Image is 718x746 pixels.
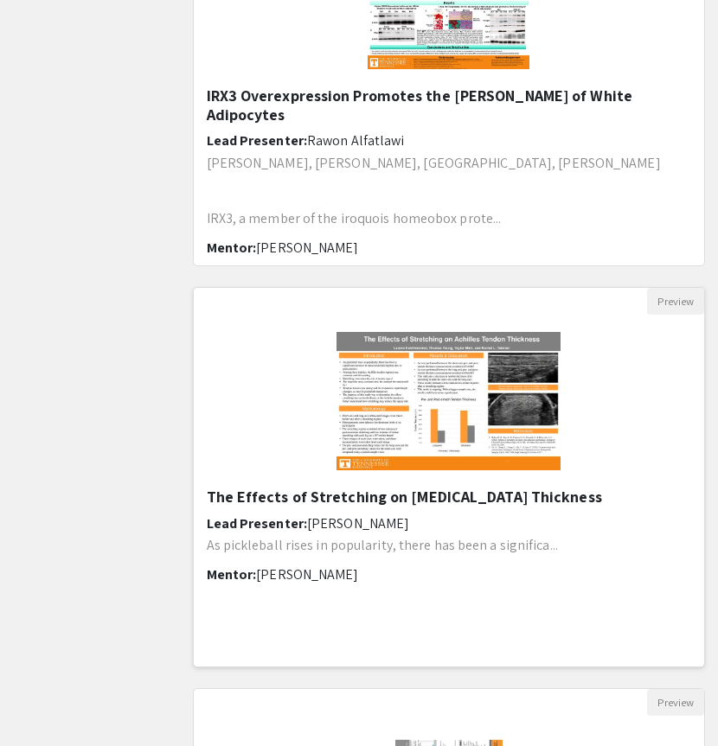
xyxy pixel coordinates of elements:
span: Rawon Alfatlawi [307,131,405,150]
span: [PERSON_NAME] [307,514,409,532]
div: Open Presentation <p>The Effects of Stretching on Achilles Tendon Thickness</p> [193,287,706,667]
p: IRX3, a member of the iroquois homeobox prote... [207,212,692,226]
span: [PERSON_NAME] [256,565,358,583]
button: Preview [647,689,704,716]
h5: The Effects of Stretching on [MEDICAL_DATA] Thickness [207,488,692,507]
h6: Lead Presenter: [207,132,692,149]
iframe: Chat [13,668,74,733]
h5: IRX3 Overexpression Promotes the [PERSON_NAME] of White Adipocytes [207,86,692,124]
span: [PERSON_NAME] [256,239,358,257]
span: As pickleball rises in popularity, there has been a significa... [207,536,558,554]
p: [PERSON_NAME], [PERSON_NAME], [GEOGRAPHIC_DATA], [PERSON_NAME] [207,156,692,170]
h6: Lead Presenter: [207,515,692,532]
span: Mentor: [207,239,257,257]
button: Preview [647,288,704,315]
span: Mentor: [207,565,257,583]
img: <p>The Effects of Stretching on Achilles Tendon Thickness</p> [319,315,578,488]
